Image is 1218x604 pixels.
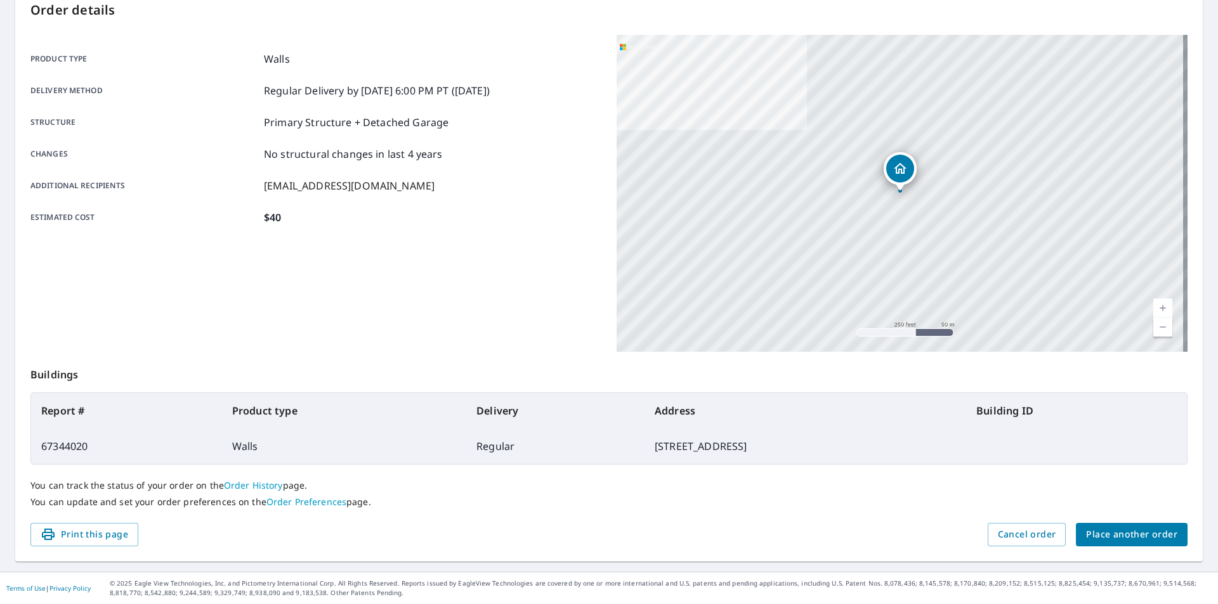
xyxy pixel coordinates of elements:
a: Current Level 17, Zoom In [1153,299,1172,318]
p: Primary Structure + Detached Garage [264,115,449,130]
a: Order History [224,479,283,491]
p: Estimated cost [30,210,259,225]
a: Privacy Policy [49,584,91,593]
th: Address [645,393,966,428]
td: Regular [466,428,645,464]
p: You can update and set your order preferences on the page. [30,496,1188,508]
p: © 2025 Eagle View Technologies, Inc. and Pictometry International Corp. All Rights Reserved. Repo... [110,579,1212,598]
p: No structural changes in last 4 years [264,146,443,162]
p: You can track the status of your order on the page. [30,480,1188,491]
p: Regular Delivery by [DATE] 6:00 PM PT ([DATE]) [264,83,490,98]
button: Place another order [1076,523,1188,546]
a: Terms of Use [6,584,46,593]
p: $40 [264,210,281,225]
button: Cancel order [988,523,1066,546]
p: Changes [30,146,259,162]
a: Order Preferences [266,496,346,508]
a: Current Level 17, Zoom Out [1153,318,1172,337]
td: Walls [222,428,466,464]
p: | [6,584,91,592]
p: [EMAIL_ADDRESS][DOMAIN_NAME] [264,178,435,193]
p: Delivery method [30,83,259,98]
span: Print this page [41,527,128,543]
p: Buildings [30,352,1188,392]
th: Product type [222,393,466,428]
p: Order details [30,1,1188,20]
div: Dropped pin, building 1, Residential property, 1175 Lime Tree Cir Saint Cloud, MN 56301 [884,152,917,191]
button: Print this page [30,523,138,546]
p: Product type [30,51,259,67]
span: Cancel order [998,527,1056,543]
td: [STREET_ADDRESS] [645,428,966,464]
p: Structure [30,115,259,130]
th: Building ID [966,393,1187,428]
td: 67344020 [31,428,222,464]
th: Delivery [466,393,645,428]
th: Report # [31,393,222,428]
p: Walls [264,51,290,67]
p: Additional recipients [30,178,259,193]
span: Place another order [1086,527,1177,543]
